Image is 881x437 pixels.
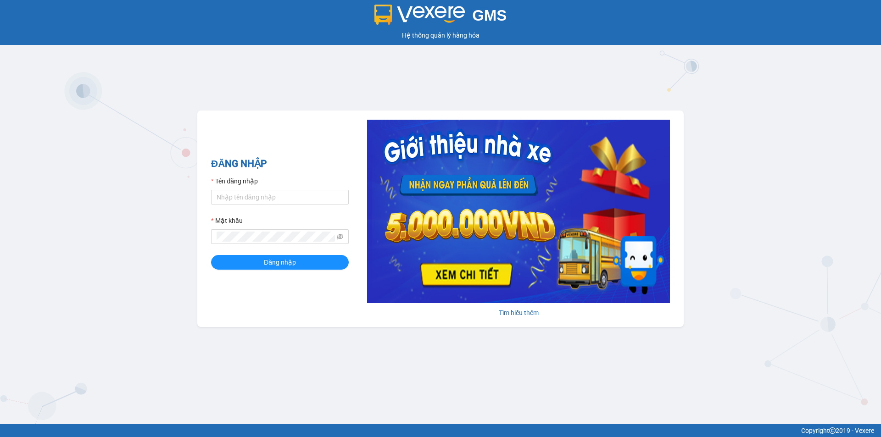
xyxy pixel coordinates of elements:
label: Mật khẩu [211,216,243,226]
h2: ĐĂNG NHẬP [211,156,349,171]
a: GMS [374,14,507,21]
div: Tìm hiểu thêm [367,308,670,318]
label: Tên đăng nhập [211,176,258,186]
img: banner-0 [367,120,670,303]
button: Đăng nhập [211,255,349,270]
span: Đăng nhập [264,257,296,267]
div: Hệ thống quản lý hàng hóa [2,30,879,40]
span: GMS [472,7,507,24]
input: Mật khẩu [217,232,335,242]
img: logo 2 [374,5,465,25]
div: Copyright 2019 - Vexere [7,426,874,436]
input: Tên đăng nhập [211,190,349,205]
span: copyright [829,427,836,434]
span: eye-invisible [337,233,343,240]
